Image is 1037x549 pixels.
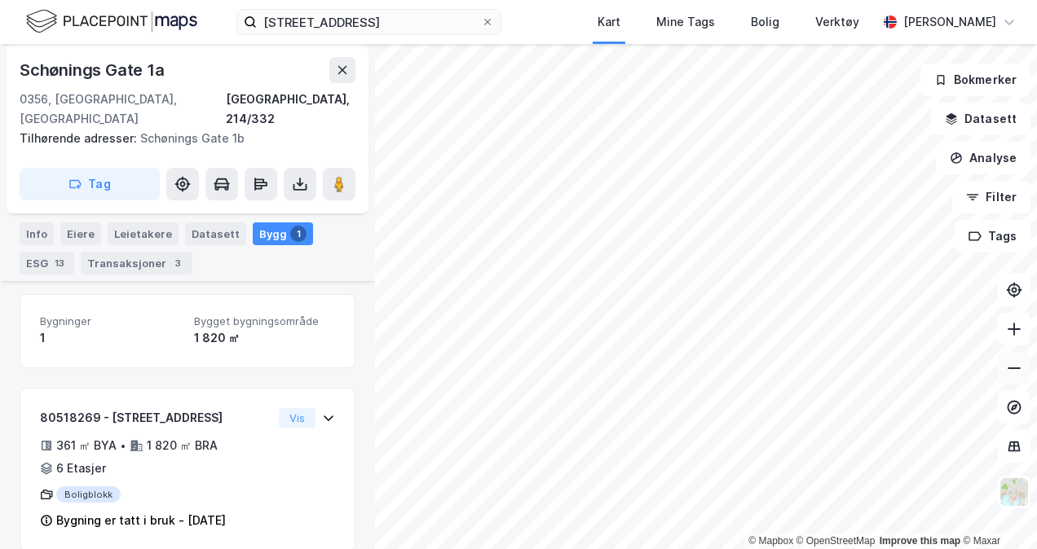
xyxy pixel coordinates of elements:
button: Datasett [931,103,1030,135]
div: 1 820 ㎡ [194,328,335,348]
div: Bolig [751,12,779,32]
div: 1 820 ㎡ BRA [147,436,218,455]
div: [GEOGRAPHIC_DATA], 214/332 [226,90,355,129]
span: Bygget bygningsområde [194,314,335,328]
div: Verktøy [815,12,859,32]
div: 80518269 - [STREET_ADDRESS] [40,408,272,428]
div: Datasett [185,222,246,245]
a: Improve this map [880,535,960,547]
div: ESG [20,252,74,274]
div: Schønings Gate 1a [20,57,168,83]
button: Vis [279,408,316,428]
button: Tag [20,168,160,200]
input: Søk på adresse, matrikkel, gårdeiere, leietakere eller personer [257,10,481,34]
a: OpenStreetMap [797,535,876,547]
div: 0356, [GEOGRAPHIC_DATA], [GEOGRAPHIC_DATA] [20,90,226,129]
span: Bygninger [40,314,181,328]
div: Eiere [60,222,101,245]
div: Leietakere [108,222,179,245]
button: Bokmerker [920,64,1030,96]
div: Info [20,222,54,245]
a: Mapbox [748,535,793,547]
div: Mine Tags [656,12,715,32]
div: • [120,439,126,452]
div: Bygning er tatt i bruk - [DATE] [56,511,226,530]
button: Tags [955,220,1030,253]
div: 1 [40,328,181,348]
iframe: Chat Widget [955,471,1037,549]
div: 361 ㎡ BYA [56,436,117,455]
div: Transaksjoner [81,252,192,274]
div: Bygg [253,222,313,245]
button: Analyse [936,142,1030,174]
div: 1 [290,226,307,242]
button: Filter [952,181,1030,213]
div: Kontrollprogram for chat [955,471,1037,549]
div: 13 [51,255,68,271]
img: logo.f888ab2527a4732fd821a326f86c7f29.svg [26,7,197,36]
span: Tilhørende adresser: [20,131,140,145]
div: Schønings Gate 1b [20,129,342,148]
div: 3 [170,255,186,271]
div: [PERSON_NAME] [903,12,996,32]
div: 6 Etasjer [56,459,106,478]
div: Kart [598,12,620,32]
